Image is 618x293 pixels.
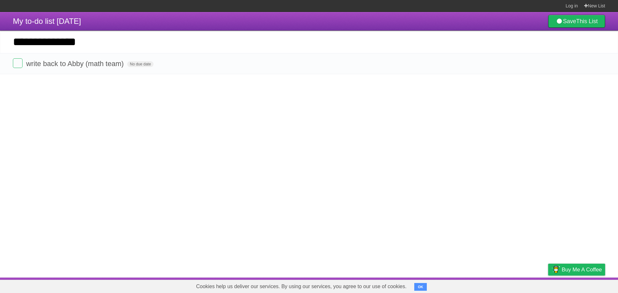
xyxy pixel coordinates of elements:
[463,279,476,291] a: About
[414,283,427,291] button: OK
[576,18,598,24] b: This List
[540,279,557,291] a: Privacy
[13,17,81,25] span: My to-do list [DATE]
[484,279,510,291] a: Developers
[127,61,153,67] span: No due date
[548,264,605,276] a: Buy me a coffee
[565,279,605,291] a: Suggest a feature
[518,279,532,291] a: Terms
[548,15,605,28] a: SaveThis List
[562,264,602,275] span: Buy me a coffee
[551,264,560,275] img: Buy me a coffee
[13,58,23,68] label: Done
[190,280,413,293] span: Cookies help us deliver our services. By using our services, you agree to our use of cookies.
[26,60,125,68] span: write back to Abby (math team)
